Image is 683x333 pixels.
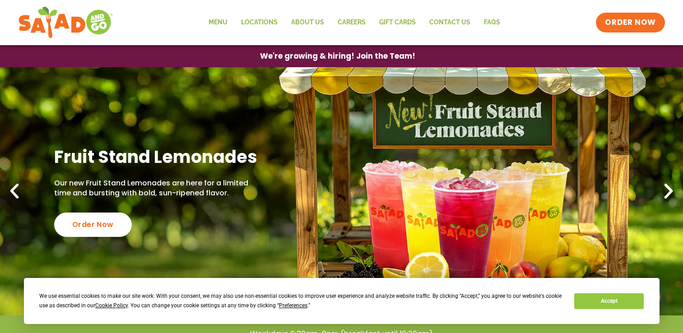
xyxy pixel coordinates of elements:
[331,12,372,33] a: Careers
[202,12,507,33] nav: Menu
[202,12,234,33] a: Menu
[39,291,563,310] div: We use essential cookies to make our site work. With your consent, we may also use non-essential ...
[596,13,664,32] a: ORDER NOW
[54,146,262,168] h2: Fruit Stand Lemonades
[659,181,678,201] div: Next slide
[54,213,132,237] div: Order Now
[372,12,423,33] a: GIFT CARDS
[477,12,507,33] a: FAQs
[574,293,644,309] button: Accept
[234,12,284,33] a: Locations
[260,52,415,60] span: We're growing & hiring! Join the Team!
[95,302,128,309] span: Cookie Policy
[18,5,113,41] img: new-SAG-logo-768×292
[605,17,655,28] span: ORDER NOW
[24,278,660,324] div: Cookie Consent Prompt
[246,46,429,67] a: We're growing & hiring! Join the Team!
[279,302,307,309] span: Preferences
[54,178,262,199] p: Our new Fruit Stand Lemonades are here for a limited time and bursting with bold, sun-ripened fla...
[423,12,477,33] a: Contact Us
[5,181,24,201] div: Previous slide
[284,12,331,33] a: About Us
